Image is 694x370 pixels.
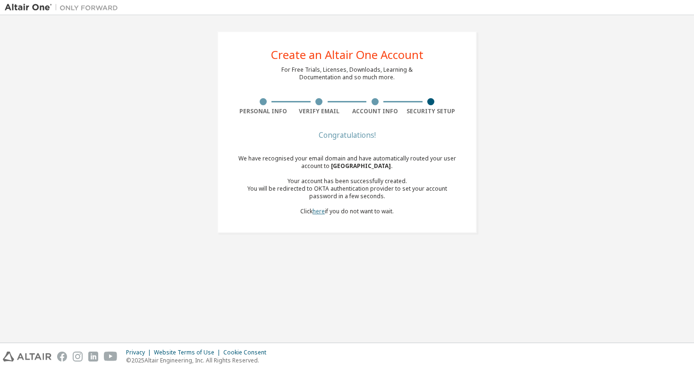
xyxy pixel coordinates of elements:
[154,349,223,356] div: Website Terms of Use
[126,356,272,364] p: © 2025 Altair Engineering, Inc. All Rights Reserved.
[235,108,291,115] div: Personal Info
[331,162,393,170] span: [GEOGRAPHIC_DATA] .
[347,108,403,115] div: Account Info
[281,66,413,81] div: For Free Trials, Licenses, Downloads, Learning & Documentation and so much more.
[271,49,423,60] div: Create an Altair One Account
[3,352,51,362] img: altair_logo.svg
[403,108,459,115] div: Security Setup
[73,352,83,362] img: instagram.svg
[235,155,459,215] div: We have recognised your email domain and have automatically routed your user account to Click if ...
[57,352,67,362] img: facebook.svg
[235,185,459,200] div: You will be redirected to OKTA authentication provider to set your account password in a few seco...
[88,352,98,362] img: linkedin.svg
[104,352,118,362] img: youtube.svg
[291,108,347,115] div: Verify Email
[5,3,123,12] img: Altair One
[313,207,325,215] a: here
[235,177,459,185] div: Your account has been successfully created.
[235,132,459,138] div: Congratulations!
[223,349,272,356] div: Cookie Consent
[126,349,154,356] div: Privacy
